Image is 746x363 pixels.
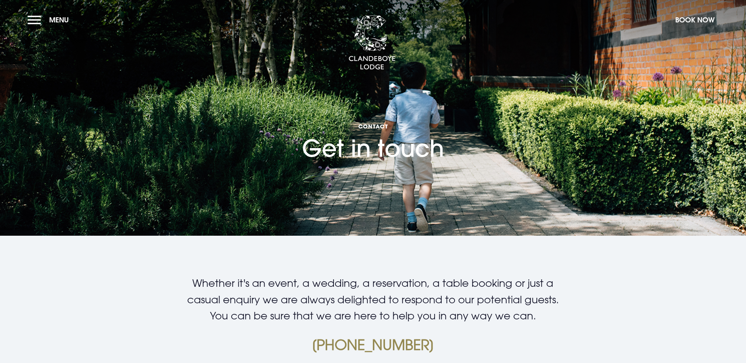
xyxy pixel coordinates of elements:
span: Menu [49,15,69,24]
p: Whether it's an event, a wedding, a reservation, a table booking or just a casual enquiry we are ... [186,275,560,324]
span: Contact [302,123,444,130]
a: [PHONE_NUMBER] [311,336,435,353]
h1: Get in touch [302,77,444,162]
button: Menu [28,11,73,28]
button: Book Now [671,11,718,28]
img: Clandeboye Lodge [348,15,396,70]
